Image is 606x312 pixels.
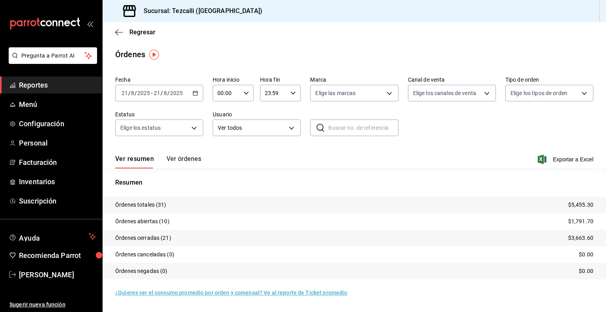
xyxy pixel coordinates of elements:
span: / [161,90,163,96]
p: Órdenes negadas (0) [115,267,168,275]
label: Canal de venta [408,77,496,82]
span: Elige los canales de venta [413,89,476,97]
span: - [151,90,153,96]
span: Personal [19,138,96,148]
a: Pregunta a Parrot AI [6,57,97,65]
button: Ver resumen [115,155,154,168]
label: Tipo de orden [505,77,593,82]
button: Ver órdenes [166,155,201,168]
label: Hora inicio [213,77,254,82]
span: Sugerir nueva función [9,301,96,309]
span: [PERSON_NAME] [19,269,96,280]
span: Elige los estatus [120,124,161,132]
span: Inventarios [19,176,96,187]
input: Buscar no. de referencia [328,120,398,136]
button: Exportar a Excel [539,155,593,164]
input: -- [121,90,128,96]
input: ---- [170,90,183,96]
span: Elige las marcas [315,89,355,97]
p: $5,455.30 [568,201,593,209]
input: -- [131,90,135,96]
p: Órdenes totales (31) [115,201,166,209]
label: Hora fin [260,77,301,82]
span: Configuración [19,118,96,129]
input: ---- [137,90,150,96]
span: Suscripción [19,196,96,206]
label: Usuario [213,112,301,117]
label: Fecha [115,77,203,82]
span: Recomienda Parrot [19,250,96,261]
div: Órdenes [115,49,145,60]
span: Ayuda [19,232,86,241]
span: Facturación [19,157,96,168]
img: Tooltip marker [149,50,159,60]
div: navigation tabs [115,155,201,168]
p: $1,791.70 [568,217,593,226]
a: ¿Quieres ver el consumo promedio por orden y comensal? Ve al reporte de Ticket promedio [115,290,347,296]
p: Órdenes canceladas (0) [115,250,174,259]
button: Regresar [115,28,155,36]
span: / [135,90,137,96]
p: Órdenes cerradas (21) [115,234,171,242]
input: -- [153,90,161,96]
p: $3,663.60 [568,234,593,242]
span: Elige los tipos de orden [511,89,567,97]
label: Estatus [115,112,203,117]
p: $0.00 [579,267,593,275]
p: $0.00 [579,250,593,259]
input: -- [163,90,167,96]
span: Menú [19,99,96,110]
button: open_drawer_menu [87,21,93,27]
h3: Sucursal: Tezcalli ([GEOGRAPHIC_DATA]) [137,6,262,16]
span: Reportes [19,80,96,90]
p: Órdenes abiertas (10) [115,217,170,226]
span: Ver todos [218,124,286,132]
button: Pregunta a Parrot AI [9,47,97,64]
p: Resumen [115,178,593,187]
label: Marca [310,77,398,82]
span: Pregunta a Parrot AI [21,52,85,60]
span: Regresar [129,28,155,36]
span: / [128,90,131,96]
span: / [167,90,170,96]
